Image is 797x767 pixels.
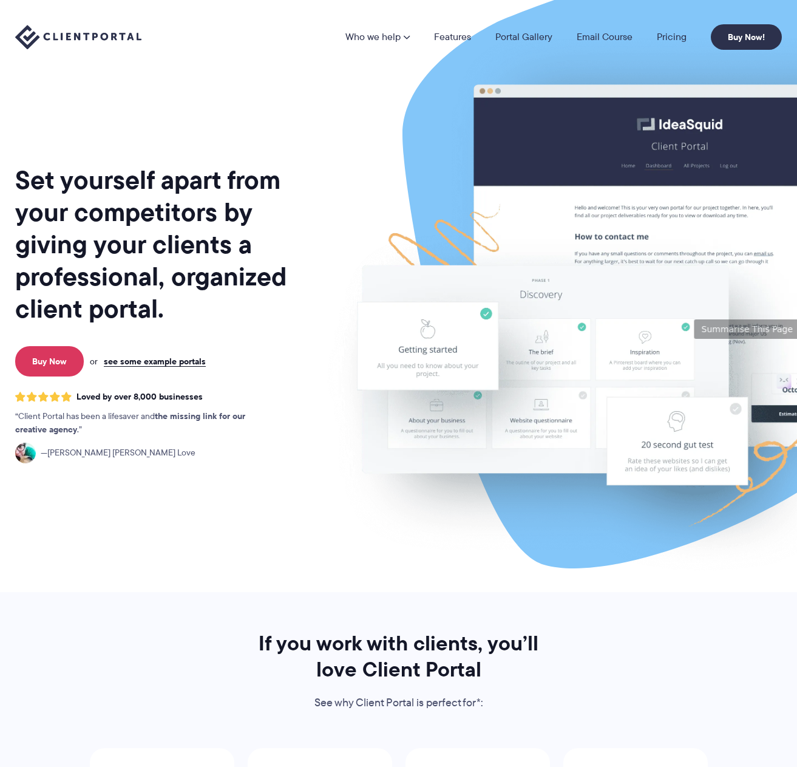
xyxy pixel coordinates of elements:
a: Buy Now [15,346,84,377]
a: Buy Now! [711,24,782,50]
strong: the missing link for our creative agency [15,409,245,436]
a: Portal Gallery [495,32,552,42]
a: Email Course [577,32,633,42]
p: Client Portal has been a lifesaver and . [15,410,270,437]
span: [PERSON_NAME] [PERSON_NAME] Love [41,446,195,460]
a: see some example portals [104,356,206,367]
h1: Set yourself apart from your competitors by giving your clients a professional, organized client ... [15,164,322,325]
a: Features [434,32,471,42]
p: See why Client Portal is perfect for*: [242,694,555,712]
h2: If you work with clients, you’ll love Client Portal [242,630,555,683]
span: or [90,356,98,367]
a: Pricing [657,32,687,42]
span: Loved by over 8,000 businesses [76,392,203,402]
a: Who we help [345,32,410,42]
